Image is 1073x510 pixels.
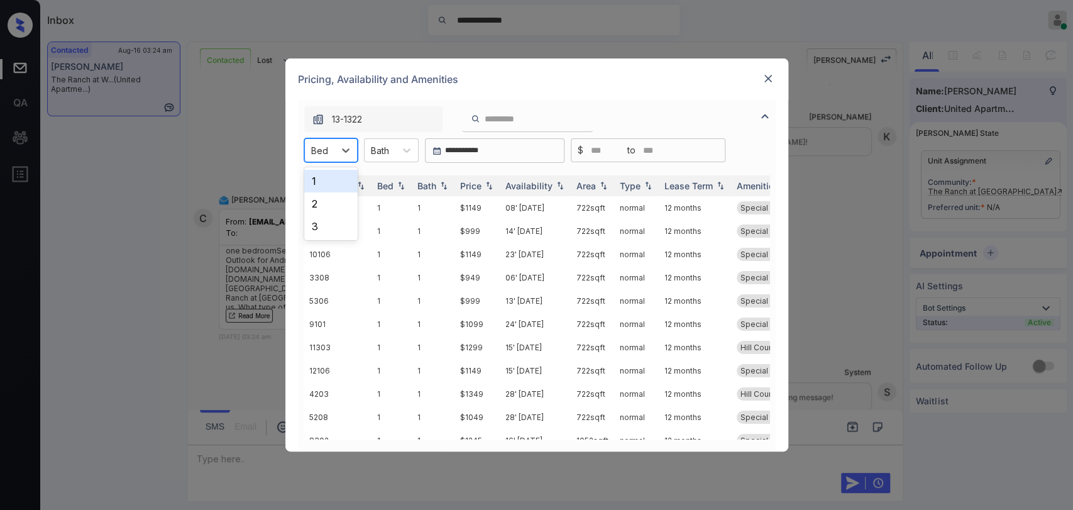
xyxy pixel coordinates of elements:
td: 10106 [304,243,372,266]
img: sorting [554,182,566,191]
div: Price [460,180,481,191]
td: 06' [DATE] [500,266,571,289]
span: Special - 01 [740,250,784,259]
td: normal [615,382,659,406]
td: 1 [412,266,455,289]
td: 1 [412,196,455,219]
div: 2 [304,192,358,215]
td: 1 [372,359,412,382]
img: sorting [437,182,450,191]
td: 15' [DATE] [500,336,571,359]
td: normal [615,336,659,359]
td: 1 [412,406,455,429]
td: 13' [DATE] [500,289,571,313]
td: normal [615,196,659,219]
td: 12 months [659,266,732,289]
img: sorting [355,182,367,191]
td: 1 [372,289,412,313]
span: Special - 01 [740,366,784,375]
span: Special - 01 [740,203,784,213]
td: 1 [412,289,455,313]
td: normal [615,243,659,266]
td: 1 [372,243,412,266]
td: 11303 [304,336,372,359]
td: 14' [DATE] [500,219,571,243]
td: 12106 [304,359,372,382]
td: $1149 [455,196,500,219]
div: 1 [304,170,358,192]
td: 12 months [659,219,732,243]
td: 8302 [304,429,372,452]
td: 1 [412,382,455,406]
td: 1 [372,313,412,336]
td: 9101 [304,313,372,336]
td: 5306 [304,289,372,313]
td: 722 sqft [571,196,615,219]
td: 722 sqft [571,359,615,382]
td: normal [615,359,659,382]
td: $999 [455,289,500,313]
span: 13-1322 [332,113,362,126]
div: Amenities [737,180,779,191]
div: Area [576,180,596,191]
td: $1149 [455,243,500,266]
span: Special - 01 [740,273,784,282]
span: Special - 01 [740,296,784,306]
td: normal [615,406,659,429]
td: 4203 [304,382,372,406]
td: $1049 [455,406,500,429]
td: 12 months [659,429,732,452]
td: $1299 [455,336,500,359]
td: 12 months [659,359,732,382]
td: 1 [372,266,412,289]
td: 23' [DATE] [500,243,571,266]
td: $1099 [455,313,500,336]
td: 12 months [659,196,732,219]
td: 24' [DATE] [500,313,571,336]
span: Special - 01 [740,436,784,445]
td: normal [615,219,659,243]
td: 1 [372,196,412,219]
img: sorting [597,182,610,191]
td: $949 [455,266,500,289]
td: 12 months [659,382,732,406]
td: 1052 sqft [571,429,615,452]
td: 722 sqft [571,382,615,406]
span: Hill Country Vi... [740,343,797,352]
td: $1349 [455,382,500,406]
td: $999 [455,219,500,243]
img: sorting [642,182,654,191]
img: icon-zuma [757,109,773,124]
td: 5208 [304,406,372,429]
span: $ [578,143,583,157]
td: 08' [DATE] [500,196,571,219]
td: 1 [372,406,412,429]
td: 12 months [659,313,732,336]
td: 722 sqft [571,266,615,289]
td: 12 months [659,289,732,313]
span: Special - 01 [740,226,784,236]
td: 1 [412,429,455,452]
td: 722 sqft [571,406,615,429]
td: 12 months [659,336,732,359]
td: 15' [DATE] [500,359,571,382]
td: normal [615,289,659,313]
td: 28' [DATE] [500,406,571,429]
td: normal [615,313,659,336]
td: 722 sqft [571,243,615,266]
div: Type [620,180,641,191]
td: 1 [412,359,455,382]
img: sorting [483,182,495,191]
td: normal [615,429,659,452]
span: Hill Country Vi... [740,389,797,399]
td: 3308 [304,266,372,289]
img: close [762,72,774,85]
td: 16' [DATE] [500,429,571,452]
td: 1 [412,219,455,243]
td: 1 [412,313,455,336]
td: 1 [412,336,455,359]
div: Pricing, Availability and Amenities [285,58,788,100]
td: 12 months [659,406,732,429]
div: Availability [505,180,553,191]
td: 722 sqft [571,219,615,243]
